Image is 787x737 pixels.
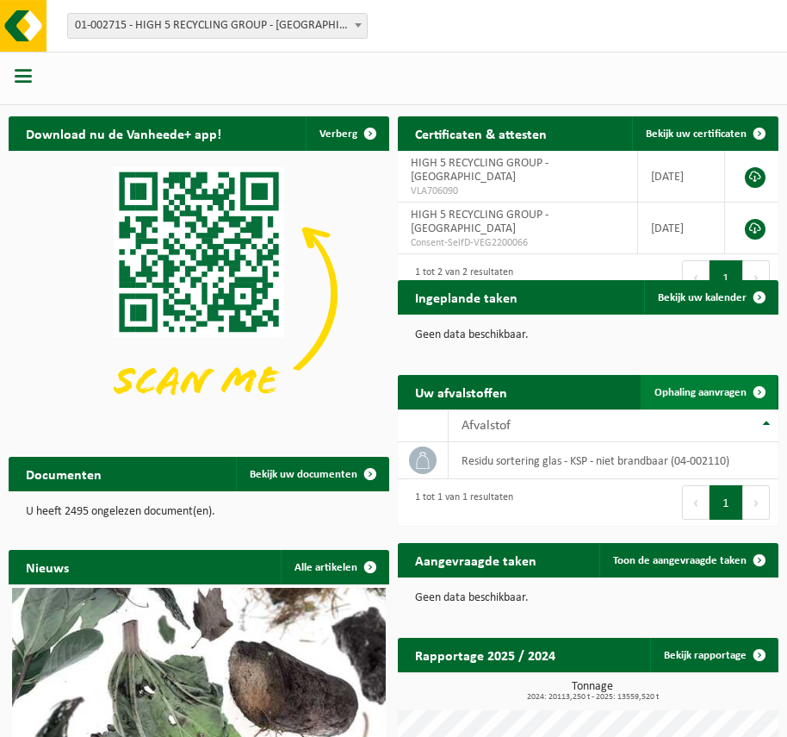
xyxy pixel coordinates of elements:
[644,280,777,315] a: Bekijk uw kalender
[682,485,710,520] button: Previous
[398,280,535,314] h2: Ingeplande taken
[449,442,778,479] td: residu sortering glas - KSP - niet brandbaar (04-002110)
[319,128,357,140] span: Verberg
[9,151,389,437] img: Download de VHEPlus App
[710,260,743,295] button: 1
[641,375,777,409] a: Ophaling aanvragen
[398,375,524,409] h2: Uw afvalstoffen
[250,469,357,480] span: Bekijk uw documenten
[682,260,710,295] button: Previous
[658,292,747,303] span: Bekijk uw kalender
[710,485,743,520] button: 1
[415,592,761,604] p: Geen data beschikbaar.
[406,259,513,297] div: 1 tot 2 van 2 resultaten
[654,387,747,398] span: Ophaling aanvragen
[646,128,747,140] span: Bekijk uw certificaten
[638,151,725,203] td: [DATE]
[638,203,725,254] td: [DATE]
[306,116,387,151] button: Verberg
[613,555,747,566] span: Toon de aangevraagde taken
[398,638,573,671] h2: Rapportage 2025 / 2024
[26,506,372,518] p: U heeft 2495 ongelezen document(en).
[236,457,387,491] a: Bekijk uw documenten
[9,457,119,490] h2: Documenten
[406,693,778,702] span: 2024: 20113,250 t - 2025: 13559,520 t
[406,681,778,702] h3: Tonnage
[411,209,548,235] span: HIGH 5 RECYCLING GROUP - [GEOGRAPHIC_DATA]
[599,543,777,578] a: Toon de aangevraagde taken
[68,14,367,38] span: 01-002715 - HIGH 5 RECYCLING GROUP - ANTWERPEN
[67,13,368,39] span: 01-002715 - HIGH 5 RECYCLING GROUP - ANTWERPEN
[9,116,239,150] h2: Download nu de Vanheede+ app!
[411,157,548,184] span: HIGH 5 RECYCLING GROUP - [GEOGRAPHIC_DATA]
[743,260,770,295] button: Next
[462,419,511,433] span: Afvalstof
[411,184,624,198] span: VLA706090
[650,638,777,672] a: Bekijk rapportage
[743,485,770,520] button: Next
[415,329,761,341] p: Geen data beschikbaar.
[406,484,513,522] div: 1 tot 1 van 1 resultaten
[281,550,387,584] a: Alle artikelen
[411,236,624,250] span: Consent-SelfD-VEG2200066
[398,116,564,150] h2: Certificaten & attesten
[632,116,777,151] a: Bekijk uw certificaten
[398,543,554,577] h2: Aangevraagde taken
[9,550,86,584] h2: Nieuws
